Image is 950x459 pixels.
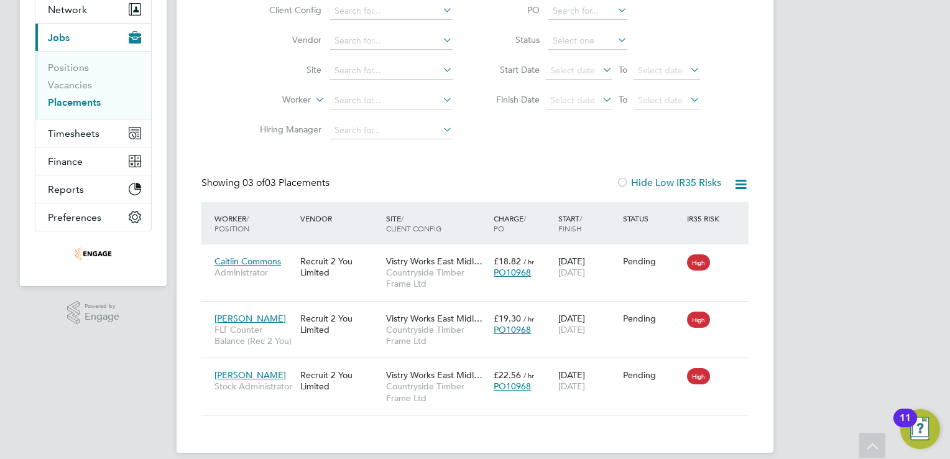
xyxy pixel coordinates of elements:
span: Countryside Timber Frame Ltd [386,324,487,346]
button: Open Resource Center, 11 new notifications [900,409,940,449]
input: Select one [548,32,627,50]
div: Showing [201,177,332,190]
label: Site [250,64,321,75]
div: Pending [623,313,681,324]
span: [PERSON_NAME] [214,369,286,381]
div: [DATE] [555,249,620,284]
span: PO10968 [494,267,531,278]
span: Engage [85,312,119,322]
div: Worker [211,207,297,239]
span: Select date [638,65,683,76]
button: Jobs [35,24,151,51]
span: To [615,91,631,108]
label: Start Date [484,64,540,75]
span: 03 Placements [242,177,330,189]
div: Start [555,207,620,239]
span: £18.82 [494,256,521,267]
span: PO10968 [494,324,531,335]
div: Charge [491,207,555,239]
span: To [615,62,631,78]
span: / hr [523,314,534,323]
img: recruit2you-logo-retina.png [75,244,112,264]
button: Finance [35,147,151,175]
label: Worker [239,94,311,106]
span: High [687,312,710,328]
span: £19.30 [494,313,521,324]
span: 03 of [242,177,265,189]
button: Preferences [35,203,151,231]
label: Vendor [250,34,321,45]
span: / hr [523,371,534,380]
span: Stock Administrator [214,381,294,392]
span: / PO [494,213,526,233]
label: Hide Low IR35 Risks [616,177,721,189]
div: [DATE] [555,307,620,341]
a: Go to home page [35,244,152,264]
span: Reports [48,183,84,195]
input: Search for... [330,122,453,139]
span: Network [48,4,87,16]
input: Search for... [330,62,453,80]
a: Powered byEngage [67,301,120,325]
div: IR35 Risk [684,207,727,229]
label: Finish Date [484,94,540,105]
span: Timesheets [48,127,99,139]
span: Vistry Works East Midl… [386,369,482,381]
button: Reports [35,175,151,203]
div: [DATE] [555,363,620,398]
div: Jobs [35,51,151,119]
span: Vistry Works East Midl… [386,256,482,267]
div: Recruit 2 You Limited [297,307,383,341]
a: Vacancies [48,79,92,91]
span: PO10968 [494,381,531,392]
span: [DATE] [558,324,585,335]
div: Recruit 2 You Limited [297,363,383,398]
span: / Client Config [386,213,441,233]
button: Timesheets [35,119,151,147]
a: Caitlin CommonsAdministratorRecruit 2 You LimitedVistry Works East Midl…Countryside Timber Frame ... [211,249,749,259]
div: Status [620,207,685,229]
span: High [687,254,710,271]
span: Countryside Timber Frame Ltd [386,267,487,289]
span: Caitlin Commons [214,256,281,267]
a: [PERSON_NAME]FLT Counter Balance (Rec 2 You)Recruit 2 You LimitedVistry Works East Midl…Countrysi... [211,306,749,317]
label: PO [484,4,540,16]
span: £22.56 [494,369,521,381]
span: [PERSON_NAME] [214,313,286,324]
span: Powered by [85,301,119,312]
span: / Position [214,213,249,233]
span: Preferences [48,211,101,223]
label: Client Config [250,4,321,16]
label: Hiring Manager [250,124,321,135]
a: Placements [48,96,101,108]
a: [PERSON_NAME]Stock AdministratorRecruit 2 You LimitedVistry Works East Midl…Countryside Timber Fr... [211,363,749,373]
span: [DATE] [558,267,585,278]
div: Pending [623,256,681,267]
div: Site [383,207,491,239]
a: Positions [48,62,89,73]
div: Pending [623,369,681,381]
span: / hr [523,257,534,266]
span: Select date [638,95,683,106]
div: Vendor [297,207,383,229]
span: Finance [48,155,83,167]
span: Administrator [214,267,294,278]
span: Select date [550,65,595,76]
span: Jobs [48,32,70,44]
span: Select date [550,95,595,106]
div: Recruit 2 You Limited [297,249,383,284]
input: Search for... [330,92,453,109]
span: Vistry Works East Midl… [386,313,482,324]
input: Search for... [330,2,453,20]
div: 11 [900,418,911,434]
span: / Finish [558,213,582,233]
input: Search for... [330,32,453,50]
span: High [687,368,710,384]
label: Status [484,34,540,45]
input: Search for... [548,2,627,20]
span: FLT Counter Balance (Rec 2 You) [214,324,294,346]
span: Countryside Timber Frame Ltd [386,381,487,403]
span: [DATE] [558,381,585,392]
